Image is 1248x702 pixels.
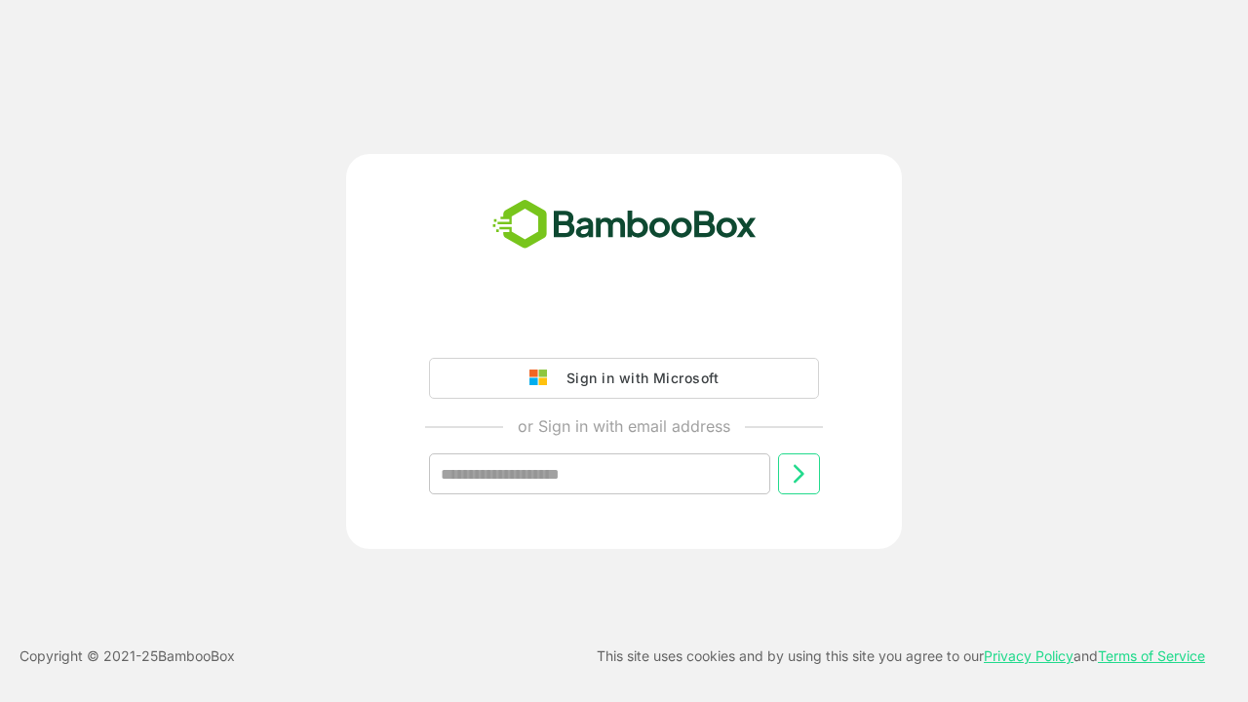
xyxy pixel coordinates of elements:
img: bamboobox [482,193,767,257]
p: or Sign in with email address [518,414,730,438]
p: This site uses cookies and by using this site you agree to our and [597,644,1205,668]
a: Terms of Service [1098,647,1205,664]
img: google [529,370,557,387]
button: Sign in with Microsoft [429,358,819,399]
div: Sign in with Microsoft [557,366,719,391]
a: Privacy Policy [984,647,1073,664]
p: Copyright © 2021- 25 BambooBox [19,644,235,668]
